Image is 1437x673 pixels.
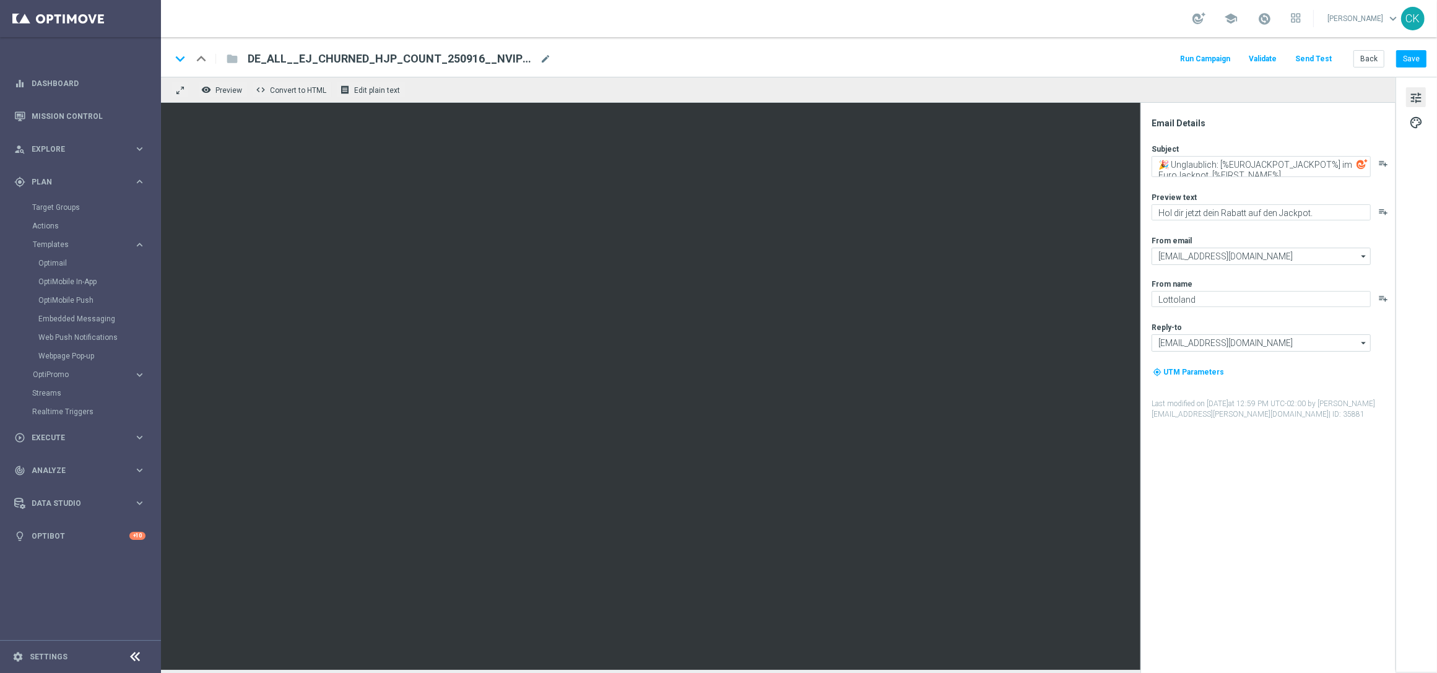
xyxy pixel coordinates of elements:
div: +10 [129,532,145,540]
span: tune [1409,90,1423,106]
button: Mission Control [14,111,146,121]
input: Select [1152,248,1371,265]
a: Mission Control [32,100,145,132]
span: | ID: 35881 [1329,410,1365,419]
button: playlist_add [1378,207,1388,217]
i: equalizer [14,78,25,89]
button: playlist_add [1378,158,1388,168]
div: Web Push Notifications [38,328,160,347]
div: Realtime Triggers [32,402,160,421]
i: arrow_drop_down [1358,248,1370,264]
a: Streams [32,388,129,398]
button: play_circle_outline Execute keyboard_arrow_right [14,433,146,443]
button: Save [1396,50,1426,67]
div: OptiPromo [32,365,160,384]
div: person_search Explore keyboard_arrow_right [14,144,146,154]
label: Preview text [1152,193,1197,202]
a: OptiMobile In-App [38,277,129,287]
i: keyboard_arrow_right [134,432,145,443]
div: Analyze [14,465,134,476]
div: Dashboard [14,67,145,100]
span: code [256,85,266,95]
label: Reply-to [1152,323,1182,332]
div: Streams [32,384,160,402]
i: remove_red_eye [201,85,211,95]
div: Embedded Messaging [38,310,160,328]
div: Plan [14,176,134,188]
i: keyboard_arrow_down [171,50,189,68]
span: school [1224,12,1238,25]
i: arrow_drop_down [1358,335,1370,351]
i: keyboard_arrow_right [134,464,145,476]
a: Actions [32,221,129,231]
button: gps_fixed Plan keyboard_arrow_right [14,177,146,187]
a: Optimail [38,258,129,268]
a: [PERSON_NAME]keyboard_arrow_down [1326,9,1401,28]
button: palette [1406,112,1426,132]
a: Embedded Messaging [38,314,129,324]
span: keyboard_arrow_down [1386,12,1400,25]
button: equalizer Dashboard [14,79,146,89]
input: Select [1152,334,1371,352]
div: OptiMobile Push [38,291,160,310]
div: Mission Control [14,100,145,132]
button: Send Test [1293,51,1334,67]
button: remove_red_eye Preview [198,82,248,98]
div: Email Details [1152,118,1394,129]
button: code Convert to HTML [253,82,332,98]
span: UTM Parameters [1163,368,1224,376]
i: keyboard_arrow_right [134,369,145,381]
button: my_location UTM Parameters [1152,365,1225,379]
div: CK [1401,7,1425,30]
span: mode_edit [540,53,551,64]
div: Optibot [14,519,145,552]
button: Validate [1247,51,1279,67]
div: Optimail [38,254,160,272]
button: lightbulb Optibot +10 [14,531,146,541]
i: receipt [340,85,350,95]
span: Preview [215,86,242,95]
button: OptiPromo keyboard_arrow_right [32,370,146,380]
button: playlist_add [1378,293,1388,303]
label: From name [1152,279,1192,289]
div: Data Studio [14,498,134,509]
div: Explore [14,144,134,155]
button: Run Campaign [1178,51,1232,67]
i: gps_fixed [14,176,25,188]
label: Subject [1152,144,1179,154]
i: keyboard_arrow_right [134,176,145,188]
a: OptiMobile Push [38,295,129,305]
span: Edit plain text [354,86,400,95]
i: person_search [14,144,25,155]
a: Optibot [32,519,129,552]
span: DE_ALL__EJ_CHURNED_HJP_COUNT_250916__NVIP_EMA_TAC_LT(1) [248,51,535,66]
span: Templates [33,241,121,248]
div: Templates [33,241,134,248]
div: OptiPromo [33,371,134,378]
span: Convert to HTML [270,86,326,95]
div: Templates [32,235,160,365]
i: track_changes [14,465,25,476]
span: Explore [32,145,134,153]
img: optiGenie.svg [1357,158,1368,170]
a: Webpage Pop-up [38,351,129,361]
i: keyboard_arrow_right [134,497,145,509]
span: OptiPromo [33,371,121,378]
button: receipt Edit plain text [337,82,406,98]
div: Target Groups [32,198,160,217]
button: Data Studio keyboard_arrow_right [14,498,146,508]
label: From email [1152,236,1192,246]
i: lightbulb [14,531,25,542]
span: Data Studio [32,500,134,507]
div: track_changes Analyze keyboard_arrow_right [14,466,146,475]
label: Last modified on [DATE] at 12:59 PM UTC-02:00 by [PERSON_NAME][EMAIL_ADDRESS][PERSON_NAME][DOMAIN... [1152,399,1394,420]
